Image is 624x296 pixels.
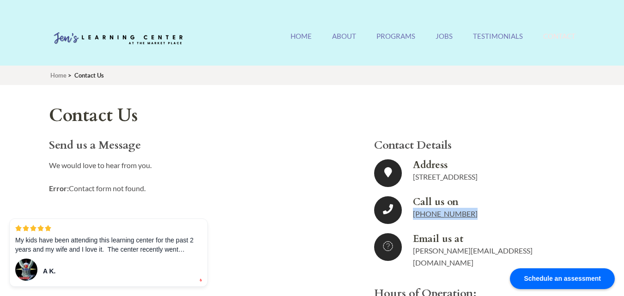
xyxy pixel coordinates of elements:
a: Programs [376,32,415,52]
p: Contact form not found. [49,182,342,194]
a: Home [50,72,67,79]
a: Jobs [436,32,453,52]
a: About [332,32,356,52]
strong: Address [413,159,561,171]
strong: Error: [49,184,69,193]
a: [PERSON_NAME][EMAIL_ADDRESS][DOMAIN_NAME] [413,246,533,267]
a: Home [291,32,312,52]
span: > [68,72,72,79]
p: My kids have been attending this learning center for the past 2 years and my wife and I love it. ... [15,236,202,254]
h1: Contact Us [49,106,562,125]
a: [PHONE_NUMBER] [413,209,478,218]
a: Contact [543,32,576,52]
a: Testimonials [473,32,523,52]
p: We would love to hear from you. [49,159,342,171]
div: Schedule an assessment [510,268,615,289]
span: [STREET_ADDRESS] [413,172,478,181]
strong: Call us on [413,196,561,208]
h3: Contact Details [374,139,561,152]
img: 60s.jpg [15,259,37,281]
img: Jen's Learning Center Logo Transparent [49,25,188,53]
strong: Email us at [413,233,561,245]
h3: Send us a Message [49,139,342,152]
div: A K. [43,266,188,276]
